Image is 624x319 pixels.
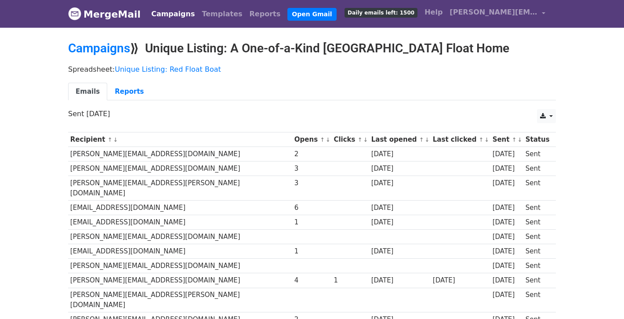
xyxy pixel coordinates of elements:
div: 3 [294,178,330,188]
div: [DATE] [493,246,522,257]
div: [DATE] [371,164,428,174]
div: [DATE] [371,203,428,213]
h2: ⟫ Unique Listing: A One-of-a-Kind [GEOGRAPHIC_DATA] Float Home [68,41,556,56]
div: [DATE] [493,275,522,286]
td: Sent [523,259,551,273]
td: Sent [523,230,551,244]
div: 6 [294,203,330,213]
a: [PERSON_NAME][EMAIL_ADDRESS][DOMAIN_NAME] [446,4,549,24]
a: ↑ [419,136,424,143]
div: [DATE] [493,164,522,174]
div: 1 [334,275,367,286]
td: [PERSON_NAME][EMAIL_ADDRESS][DOMAIN_NAME] [68,147,292,161]
img: MergeMail logo [68,7,81,20]
td: [EMAIL_ADDRESS][DOMAIN_NAME] [68,200,292,215]
a: ↓ [425,136,430,143]
div: [DATE] [493,149,522,159]
a: Reports [107,83,151,101]
td: Sent [523,288,551,312]
td: [EMAIL_ADDRESS][DOMAIN_NAME] [68,244,292,259]
td: Sent [523,244,551,259]
td: Sent [523,200,551,215]
a: Daily emails left: 1500 [341,4,421,21]
div: [DATE] [493,178,522,188]
td: [PERSON_NAME][EMAIL_ADDRESS][PERSON_NAME][DOMAIN_NAME] [68,176,292,201]
th: Recipient [68,132,292,147]
a: ↑ [108,136,112,143]
td: Sent [523,215,551,230]
a: Help [421,4,446,21]
div: [DATE] [371,217,428,227]
a: ↑ [512,136,517,143]
a: Templates [198,5,246,23]
a: ↓ [484,136,489,143]
a: Campaigns [68,41,130,55]
div: 2 [294,149,330,159]
a: ↓ [326,136,330,143]
th: Opens [292,132,332,147]
span: [PERSON_NAME][EMAIL_ADDRESS][DOMAIN_NAME] [450,7,537,18]
a: MergeMail [68,5,141,23]
a: ↓ [363,136,368,143]
td: [EMAIL_ADDRESS][DOMAIN_NAME] [68,215,292,230]
div: [DATE] [433,275,488,286]
div: [DATE] [493,232,522,242]
span: Daily emails left: 1500 [345,8,417,18]
td: [PERSON_NAME][EMAIL_ADDRESS][DOMAIN_NAME] [68,230,292,244]
a: Campaigns [148,5,198,23]
a: Emails [68,83,107,101]
div: [DATE] [493,290,522,300]
div: [DATE] [371,246,428,257]
p: Sent [DATE] [68,109,556,118]
a: ↑ [358,136,363,143]
th: Last clicked [431,132,490,147]
td: Sent [523,147,551,161]
div: 3 [294,164,330,174]
td: [PERSON_NAME][EMAIL_ADDRESS][PERSON_NAME][DOMAIN_NAME] [68,288,292,312]
td: [PERSON_NAME][EMAIL_ADDRESS][DOMAIN_NAME] [68,161,292,176]
div: 1 [294,217,330,227]
td: Sent [523,176,551,201]
div: [DATE] [371,178,428,188]
a: ↓ [517,136,522,143]
a: Unique Listing: Red Float Boat [115,65,221,73]
a: ↓ [113,136,118,143]
th: Last opened [369,132,431,147]
th: Sent [490,132,523,147]
div: 1 [294,246,330,257]
div: [DATE] [493,217,522,227]
th: Status [523,132,551,147]
div: [DATE] [493,261,522,271]
div: [DATE] [493,203,522,213]
td: [PERSON_NAME][EMAIL_ADDRESS][DOMAIN_NAME] [68,273,292,288]
td: Sent [523,161,551,176]
td: Sent [523,273,551,288]
a: ↑ [479,136,484,143]
td: [PERSON_NAME][EMAIL_ADDRESS][DOMAIN_NAME] [68,259,292,273]
a: Reports [246,5,284,23]
p: Spreadsheet: [68,65,556,74]
th: Clicks [332,132,369,147]
a: ↑ [320,136,325,143]
div: [DATE] [371,275,428,286]
div: [DATE] [371,149,428,159]
a: Open Gmail [287,8,336,21]
div: 4 [294,275,330,286]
